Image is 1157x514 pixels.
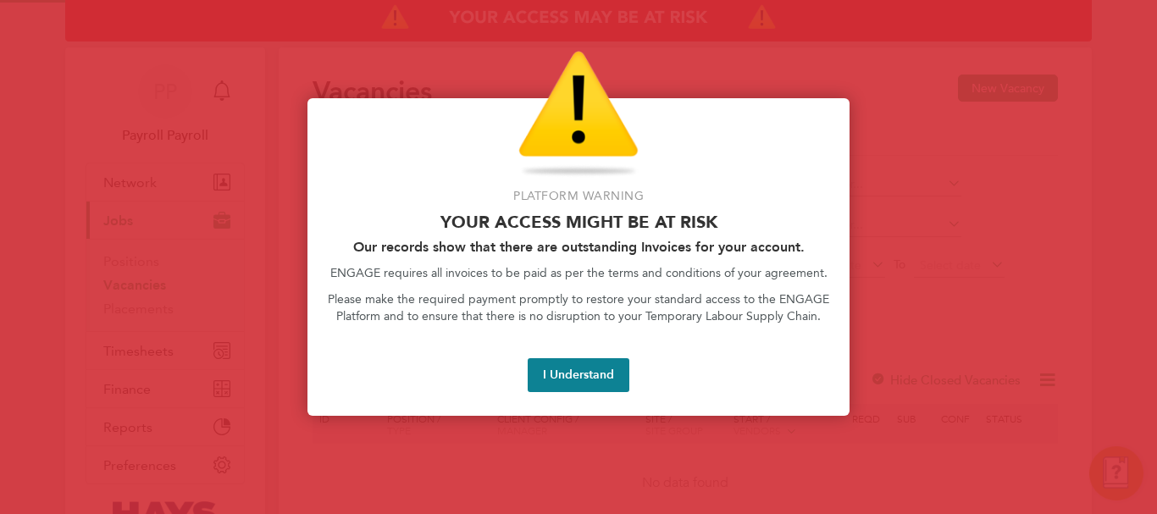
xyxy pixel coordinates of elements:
[328,265,829,282] p: ENGAGE requires all invoices to be paid as per the terms and conditions of your agreement.
[328,188,829,205] p: Platform Warning
[518,51,639,178] img: Warning Icon
[528,358,629,392] button: I Understand
[307,98,850,416] div: Access At Risk
[328,212,829,232] p: Your access might be at risk
[328,291,829,324] p: Please make the required payment promptly to restore your standard access to the ENGAGE Platform ...
[328,239,829,255] h2: Our records show that there are outstanding Invoices for your account.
